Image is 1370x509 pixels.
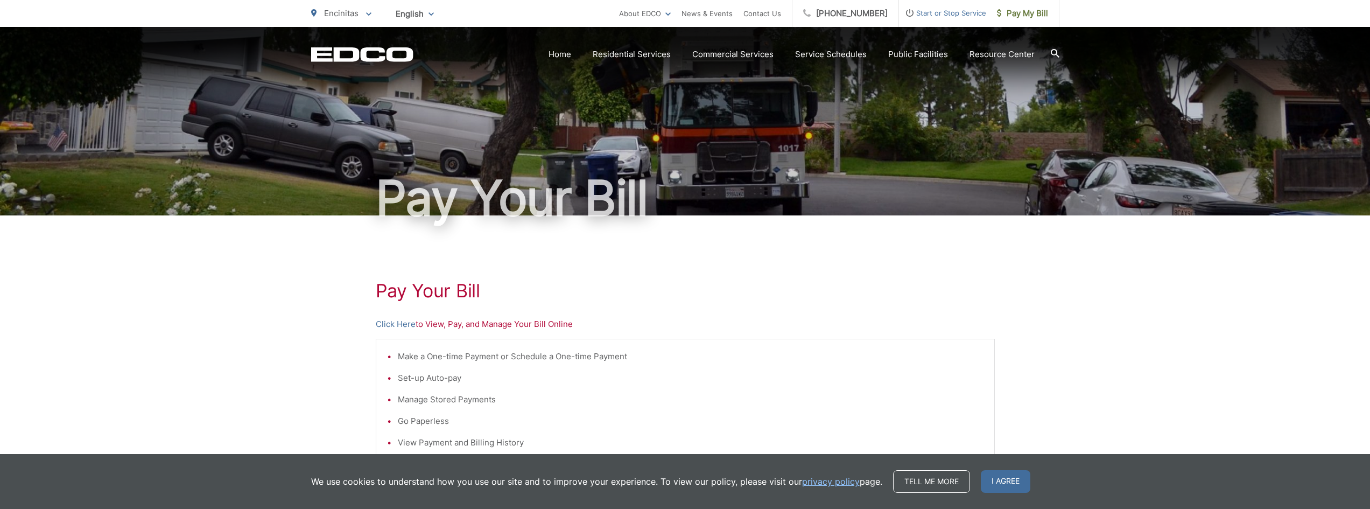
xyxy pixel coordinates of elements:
[376,280,995,302] h1: Pay Your Bill
[311,171,1059,225] h1: Pay Your Bill
[593,48,671,61] a: Residential Services
[682,7,733,20] a: News & Events
[311,47,413,62] a: EDCD logo. Return to the homepage.
[888,48,948,61] a: Public Facilities
[619,7,671,20] a: About EDCO
[969,48,1035,61] a: Resource Center
[893,470,970,493] a: Tell me more
[743,7,781,20] a: Contact Us
[398,350,983,363] li: Make a One-time Payment or Schedule a One-time Payment
[549,48,571,61] a: Home
[311,475,882,488] p: We use cookies to understand how you use our site and to improve your experience. To view our pol...
[388,4,442,23] span: English
[376,318,416,331] a: Click Here
[398,415,983,428] li: Go Paperless
[398,372,983,385] li: Set-up Auto-pay
[398,393,983,406] li: Manage Stored Payments
[376,318,995,331] p: to View, Pay, and Manage Your Bill Online
[692,48,774,61] a: Commercial Services
[802,475,860,488] a: privacy policy
[997,7,1048,20] span: Pay My Bill
[795,48,867,61] a: Service Schedules
[324,8,359,18] span: Encinitas
[398,436,983,449] li: View Payment and Billing History
[981,470,1030,493] span: I agree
